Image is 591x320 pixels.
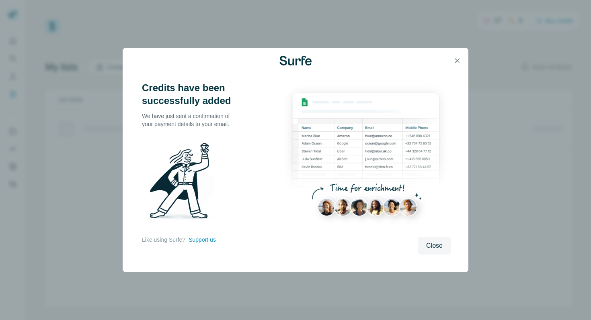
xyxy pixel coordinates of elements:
[281,82,451,232] img: Enrichment Hub - Sheet Preview
[142,112,238,128] p: We have just sent a confirmation of your payment details to your email.
[426,241,443,251] span: Close
[142,138,226,228] img: Surfe Illustration - Man holding diamond
[142,82,238,107] h3: Credits have been successfully added
[279,56,312,65] img: Surfe Logo
[418,237,451,255] button: Close
[142,236,185,244] p: Like using Surfe?
[189,236,216,244] button: Support us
